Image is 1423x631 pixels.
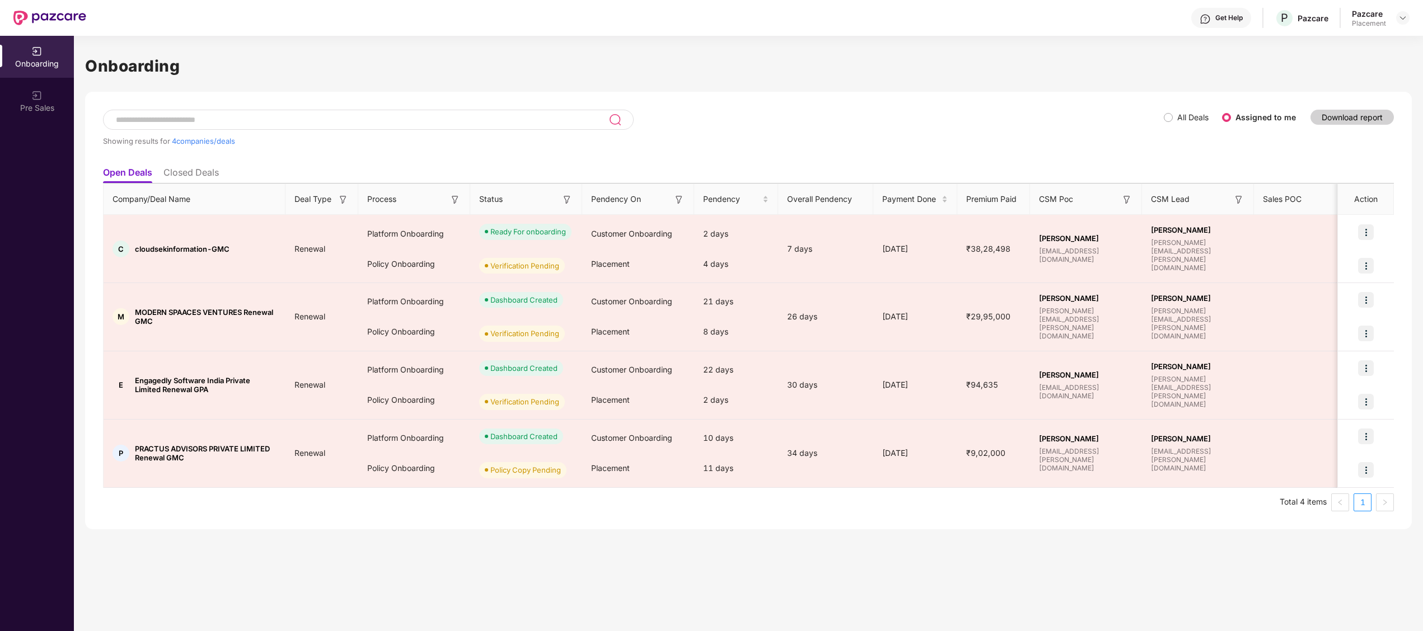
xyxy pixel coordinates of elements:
[358,423,470,453] div: Platform Onboarding
[1039,434,1133,443] span: [PERSON_NAME]
[1039,370,1133,379] span: [PERSON_NAME]
[873,447,957,459] div: [DATE]
[1200,13,1211,25] img: svg+xml;base64,PHN2ZyBpZD0iSGVscC0zMngzMiIgeG1sbnM9Imh0dHA6Ly93d3cudzMub3JnLzIwMDAvc3ZnIiB3aWR0aD...
[1337,499,1344,506] span: left
[957,184,1030,215] th: Premium Paid
[694,184,778,215] th: Pendency
[367,193,396,205] span: Process
[1358,224,1374,240] img: icon
[1151,375,1245,408] span: [PERSON_NAME][EMAIL_ADDRESS][PERSON_NAME][DOMAIN_NAME]
[778,447,873,459] div: 34 days
[113,241,129,257] div: C
[1352,8,1386,19] div: Pazcare
[490,431,558,442] div: Dashboard Created
[490,328,559,339] div: Verification Pending
[591,229,672,238] span: Customer Onboarding
[873,310,957,323] div: [DATE]
[1354,493,1371,511] li: 1
[285,380,334,389] span: Renewal
[294,193,331,205] span: Deal Type
[1382,499,1388,506] span: right
[1151,362,1245,371] span: [PERSON_NAME]
[694,423,778,453] div: 10 days
[358,249,470,279] div: Policy Onboarding
[450,194,461,205] img: svg+xml;base64,PHN2ZyB3aWR0aD0iMTYiIGhlaWdodD0iMTYiIHZpZXdCb3g9IjAgMCAxNiAxNiIgZmlsbD0ibm9uZSIgeG...
[1358,292,1374,308] img: icon
[1039,193,1073,205] span: CSM Poc
[591,193,641,205] span: Pendency On
[703,193,760,205] span: Pendency
[358,219,470,249] div: Platform Onboarding
[1358,258,1374,274] img: icon
[113,308,129,325] div: M
[694,453,778,483] div: 11 days
[285,448,334,458] span: Renewal
[31,46,43,57] img: svg+xml;base64,PHN2ZyB3aWR0aD0iMjAiIGhlaWdodD0iMjAiIHZpZXdCb3g9IjAgMCAyMCAyMCIgZmlsbD0ibm9uZSIgeG...
[1039,307,1133,340] span: [PERSON_NAME][EMAIL_ADDRESS][PERSON_NAME][DOMAIN_NAME]
[1280,493,1327,511] li: Total 4 items
[1358,394,1374,409] img: icon
[694,385,778,415] div: 2 days
[358,385,470,415] div: Policy Onboarding
[103,136,1164,145] div: Showing results for
[113,376,129,393] div: E
[1358,360,1374,376] img: icon
[873,379,957,391] div: [DATE]
[957,448,1014,458] span: ₹9,02,000
[1331,493,1349,511] button: left
[338,194,349,205] img: svg+xml;base64,PHN2ZyB3aWR0aD0iMTYiIGhlaWdodD0iMTYiIHZpZXdCb3g9IjAgMCAxNiAxNiIgZmlsbD0ibm9uZSIgeG...
[490,260,559,271] div: Verification Pending
[135,376,277,394] span: Engagedly Software India Private Limited Renewal GPA
[1281,11,1288,25] span: P
[1039,447,1133,472] span: [EMAIL_ADDRESS][PERSON_NAME][DOMAIN_NAME]
[591,433,672,442] span: Customer Onboarding
[113,445,129,462] div: P
[778,379,873,391] div: 30 days
[591,365,672,374] span: Customer Onboarding
[1398,13,1407,22] img: svg+xml;base64,PHN2ZyBpZD0iRHJvcGRvd24tMzJ4MzIiIHhtbG5zPSJodHRwOi8vd3d3LnczLm9yZy8yMDAwL3N2ZyIgd2...
[1233,194,1244,205] img: svg+xml;base64,PHN2ZyB3aWR0aD0iMTYiIGhlaWdodD0iMTYiIHZpZXdCb3g9IjAgMCAxNiAxNiIgZmlsbD0ibm9uZSIgeG...
[608,113,621,126] img: svg+xml;base64,PHN2ZyB3aWR0aD0iMjQiIGhlaWdodD0iMjUiIHZpZXdCb3g9IjAgMCAyNCAyNSIgZmlsbD0ibm9uZSIgeG...
[490,226,566,237] div: Ready For onboarding
[490,396,559,407] div: Verification Pending
[1151,193,1190,205] span: CSM Lead
[358,317,470,347] div: Policy Onboarding
[31,90,43,101] img: svg+xml;base64,PHN2ZyB3aWR0aD0iMjAiIGhlaWdodD0iMjAiIHZpZXdCb3g9IjAgMCAyMCAyMCIgZmlsbD0ibm9uZSIgeG...
[103,167,152,183] li: Open Deals
[957,312,1019,321] span: ₹29,95,000
[591,296,672,306] span: Customer Onboarding
[957,244,1019,253] span: ₹38,28,498
[1235,112,1296,122] label: Assigned to me
[135,444,277,462] span: PRACTUS ADVISORS PRIVATE LIMITED Renewal GMC
[591,259,630,269] span: Placement
[1338,184,1394,215] th: Action
[778,243,873,255] div: 7 days
[1310,110,1394,125] button: Download report
[873,243,957,255] div: [DATE]
[13,11,86,25] img: New Pazcare Logo
[490,362,558,374] div: Dashboard Created
[490,294,558,305] div: Dashboard Created
[172,136,235,145] span: 4 companies/deals
[358,286,470,317] div: Platform Onboarding
[285,244,334,253] span: Renewal
[694,219,778,249] div: 2 days
[1039,234,1133,243] span: [PERSON_NAME]
[135,244,230,253] span: cloudsekinformation-GMC
[1177,112,1209,122] label: All Deals
[1358,326,1374,341] img: icon
[490,464,561,475] div: Policy Copy Pending
[694,355,778,385] div: 22 days
[104,184,285,215] th: Company/Deal Name
[673,194,685,205] img: svg+xml;base64,PHN2ZyB3aWR0aD0iMTYiIGhlaWdodD0iMTYiIHZpZXdCb3g9IjAgMCAxNiAxNiIgZmlsbD0ibm9uZSIgeG...
[285,312,334,321] span: Renewal
[479,193,503,205] span: Status
[358,453,470,483] div: Policy Onboarding
[1039,247,1133,263] span: [EMAIL_ADDRESS][DOMAIN_NAME]
[1215,13,1243,22] div: Get Help
[135,308,277,326] span: MODERN SPAACES VENTURES Renewal GMC
[1039,294,1133,303] span: [PERSON_NAME]
[1121,194,1132,205] img: svg+xml;base64,PHN2ZyB3aWR0aD0iMTYiIGhlaWdodD0iMTYiIHZpZXdCb3g9IjAgMCAxNiAxNiIgZmlsbD0ibm9uZSIgeG...
[591,327,630,336] span: Placement
[1263,193,1302,205] span: Sales POC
